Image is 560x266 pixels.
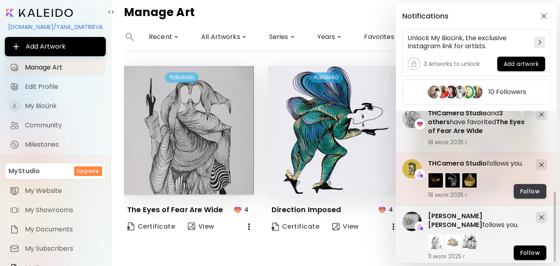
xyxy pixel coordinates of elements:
img: chevron [538,40,541,45]
span: 18 июля 2025 г. [428,139,529,146]
span: THCamera Studio [428,159,487,168]
span: Follow [520,249,540,257]
span: Follow [520,187,540,196]
span: Add artwork [504,60,539,68]
button: Follow [514,246,546,260]
h5: 10 Followers [488,88,526,96]
h5: follows you. [428,159,529,168]
h5: Notifications [402,12,449,20]
button: Add artwork [497,57,545,71]
h5: Unlock My BioLink, the exclusive Instagram link for artists. [408,34,531,50]
span: 3 [499,108,503,118]
span: others [428,117,450,127]
button: Follow [514,184,546,198]
h5: and have favorited [428,109,529,135]
h5: 3 Artworks to unlock [424,60,480,68]
button: closeButton [537,10,550,23]
span: THCamera Studio [428,108,487,118]
img: closeButton [541,13,547,19]
span: 11 июля 2025 г. [428,253,529,260]
h5: follows you. [428,212,529,229]
span: The Eyes of Fear Are Wide [428,117,525,135]
span: 18 июля 2025 г. [428,191,529,198]
span: [PERSON_NAME] [PERSON_NAME] [428,211,482,229]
